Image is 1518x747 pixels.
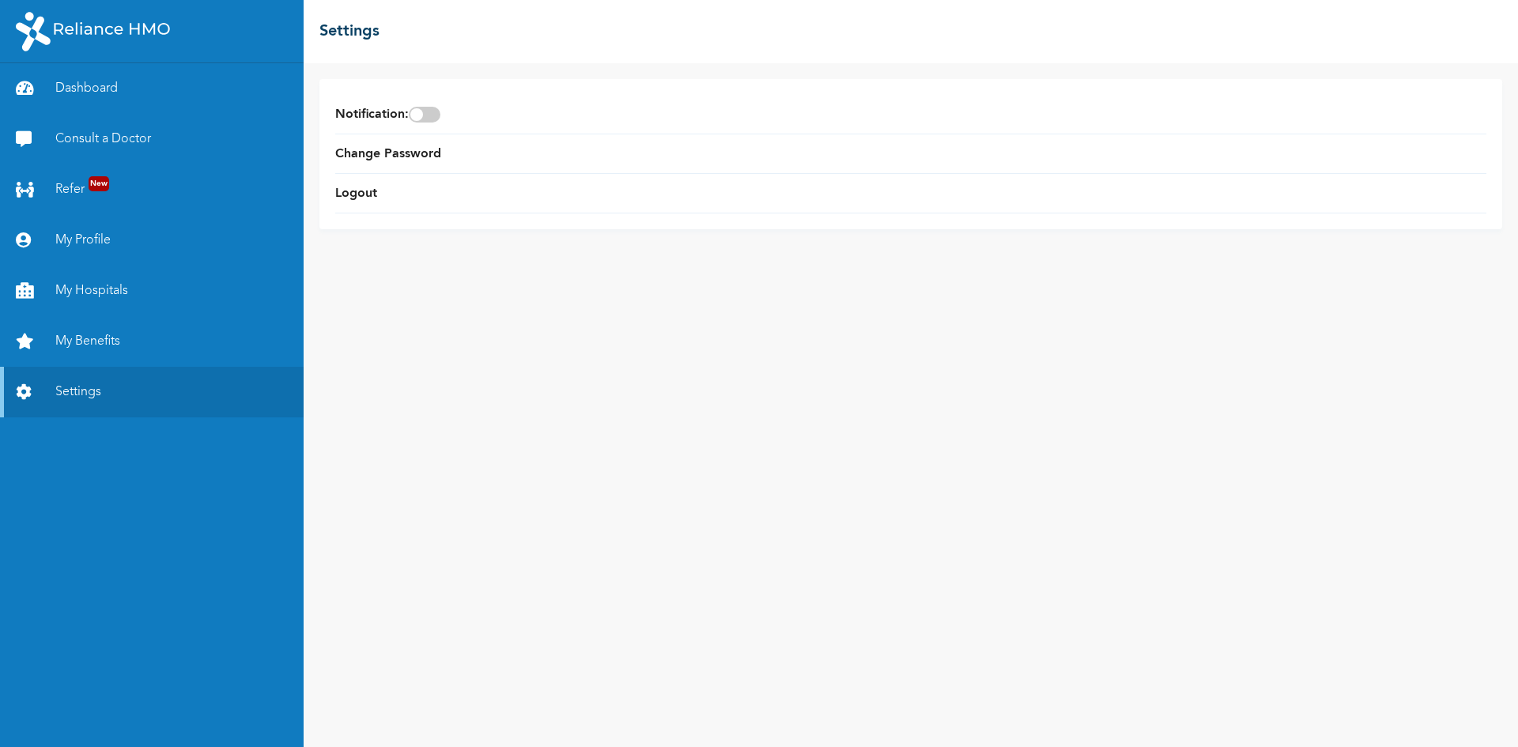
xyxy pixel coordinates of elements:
span: Notification : [335,105,440,124]
h2: Settings [319,20,379,43]
img: RelianceHMO's Logo [16,12,170,51]
a: Logout [335,184,377,203]
span: New [89,176,109,191]
a: Change Password [335,145,441,164]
